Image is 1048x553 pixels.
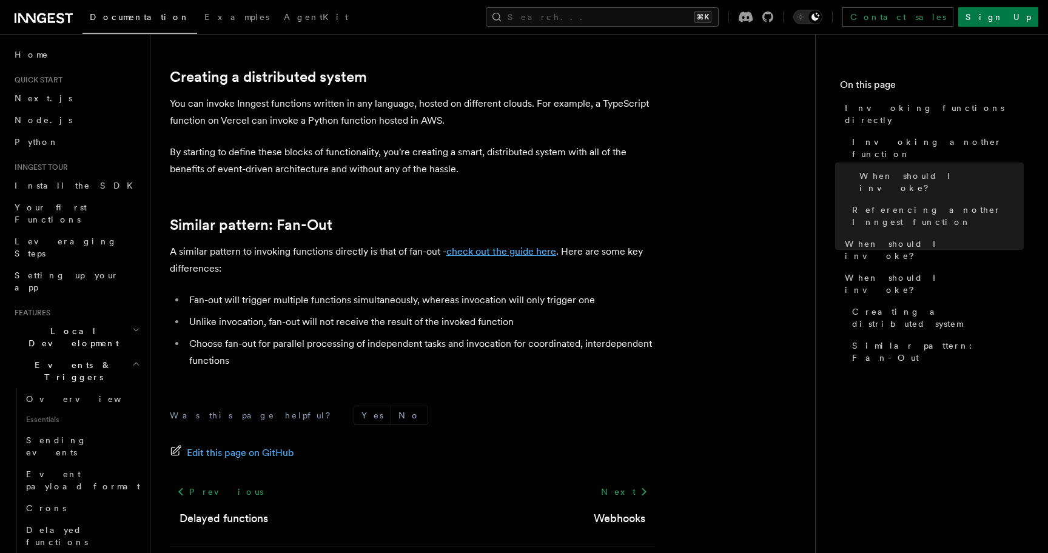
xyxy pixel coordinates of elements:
[859,170,1024,194] span: When should I invoke?
[15,137,59,147] span: Python
[354,406,391,424] button: Yes
[170,481,270,503] a: Previous
[15,203,87,224] span: Your first Functions
[10,308,50,318] span: Features
[26,469,140,491] span: Event payload format
[21,519,143,553] a: Delayed functions
[26,503,66,513] span: Crons
[26,394,151,404] span: Overview
[845,238,1024,262] span: When should I invoke?
[170,444,294,461] a: Edit this page on GitHub
[186,313,655,330] li: Unlike invocation, fan-out will not receive the result of the invoked function
[852,136,1024,160] span: Invoking another function
[594,510,645,527] a: Webhooks
[10,131,143,153] a: Python
[26,525,88,547] span: Delayed functions
[197,4,277,33] a: Examples
[852,340,1024,364] span: Similar pattern: Fan-Out
[186,292,655,309] li: Fan-out will trigger multiple functions simultaneously, whereas invocation will only trigger one
[694,11,711,23] kbd: ⌘K
[842,7,953,27] a: Contact sales
[15,49,49,61] span: Home
[446,246,556,257] a: check out the guide here
[170,69,367,85] a: Creating a distributed system
[277,4,355,33] a: AgentKit
[840,233,1024,267] a: When should I invoke?
[10,320,143,354] button: Local Development
[90,12,190,22] span: Documentation
[486,7,719,27] button: Search...⌘K
[845,102,1024,126] span: Invoking functions directly
[847,131,1024,165] a: Invoking another function
[21,388,143,410] a: Overview
[10,264,143,298] a: Setting up your app
[170,144,655,178] p: By starting to define these blocks of functionality, you're creating a smart, distributed system ...
[391,406,428,424] button: No
[852,204,1024,228] span: Referencing another Inngest function
[10,175,143,196] a: Install the SDK
[170,409,339,421] p: Was this page helpful?
[855,165,1024,199] a: When should I invoke?
[845,272,1024,296] span: When should I invoke?
[847,335,1024,369] a: Similar pattern: Fan-Out
[15,181,140,190] span: Install the SDK
[82,4,197,34] a: Documentation
[594,481,655,503] a: Next
[10,359,132,383] span: Events & Triggers
[840,267,1024,301] a: When should I invoke?
[840,97,1024,131] a: Invoking functions directly
[10,87,143,109] a: Next.js
[10,230,143,264] a: Leveraging Steps
[852,306,1024,330] span: Creating a distributed system
[15,115,72,125] span: Node.js
[21,497,143,519] a: Crons
[15,236,117,258] span: Leveraging Steps
[10,109,143,131] a: Node.js
[15,93,72,103] span: Next.js
[847,199,1024,233] a: Referencing another Inngest function
[170,243,655,277] p: A similar pattern to invoking functions directly is that of fan-out - . Here are some key differe...
[284,12,348,22] span: AgentKit
[26,435,87,457] span: Sending events
[10,163,68,172] span: Inngest tour
[958,7,1038,27] a: Sign Up
[170,216,332,233] a: Similar pattern: Fan-Out
[180,510,268,527] a: Delayed functions
[21,410,143,429] span: Essentials
[10,75,62,85] span: Quick start
[10,196,143,230] a: Your first Functions
[840,78,1024,97] h4: On this page
[186,335,655,369] li: Choose fan-out for parallel processing of independent tasks and invocation for coordinated, inter...
[170,95,655,129] p: You can invoke Inngest functions written in any language, hosted on different clouds. For example...
[793,10,822,24] button: Toggle dark mode
[15,270,119,292] span: Setting up your app
[847,301,1024,335] a: Creating a distributed system
[10,354,143,388] button: Events & Triggers
[10,44,143,65] a: Home
[21,429,143,463] a: Sending events
[10,325,132,349] span: Local Development
[187,444,294,461] span: Edit this page on GitHub
[21,463,143,497] a: Event payload format
[204,12,269,22] span: Examples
